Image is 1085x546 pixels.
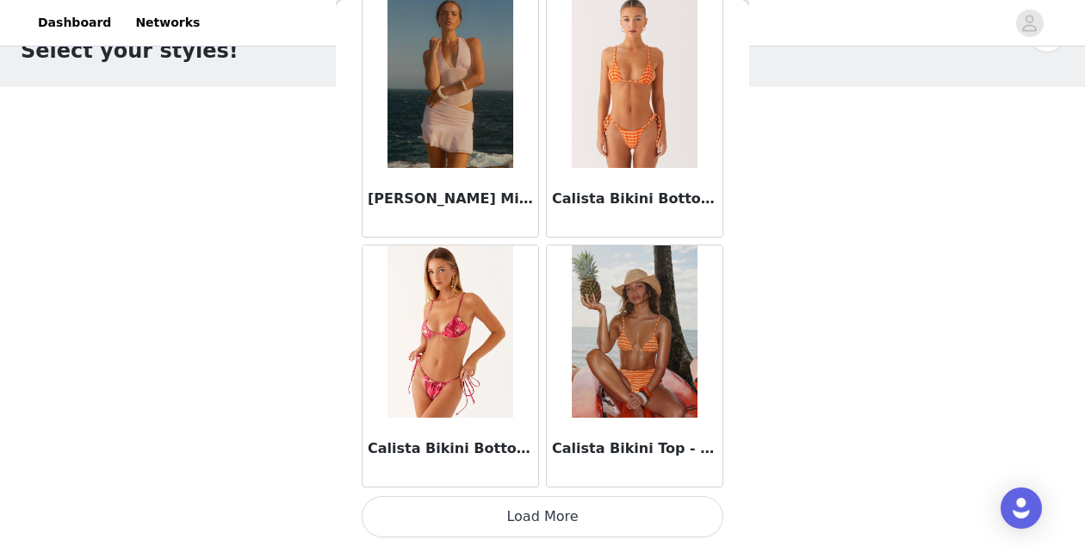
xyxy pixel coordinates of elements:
img: Calista Bikini Top - Orange Stripe [572,245,697,418]
a: Networks [125,3,210,42]
div: Open Intercom Messenger [1001,487,1042,529]
div: avatar [1021,9,1038,37]
a: Dashboard [28,3,121,42]
img: Calista Bikini Bottoms - Orchid Pink [387,245,512,418]
h1: Select your styles! [21,35,239,66]
button: Load More [362,496,723,537]
h3: Calista Bikini Top - Orange Stripe [552,438,717,459]
h3: Calista Bikini Bottoms - Orange Stripe [552,189,717,209]
h3: [PERSON_NAME] Mini Dress - Pink [368,189,533,209]
h3: Calista Bikini Bottoms - Orchid Pink [368,438,533,459]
